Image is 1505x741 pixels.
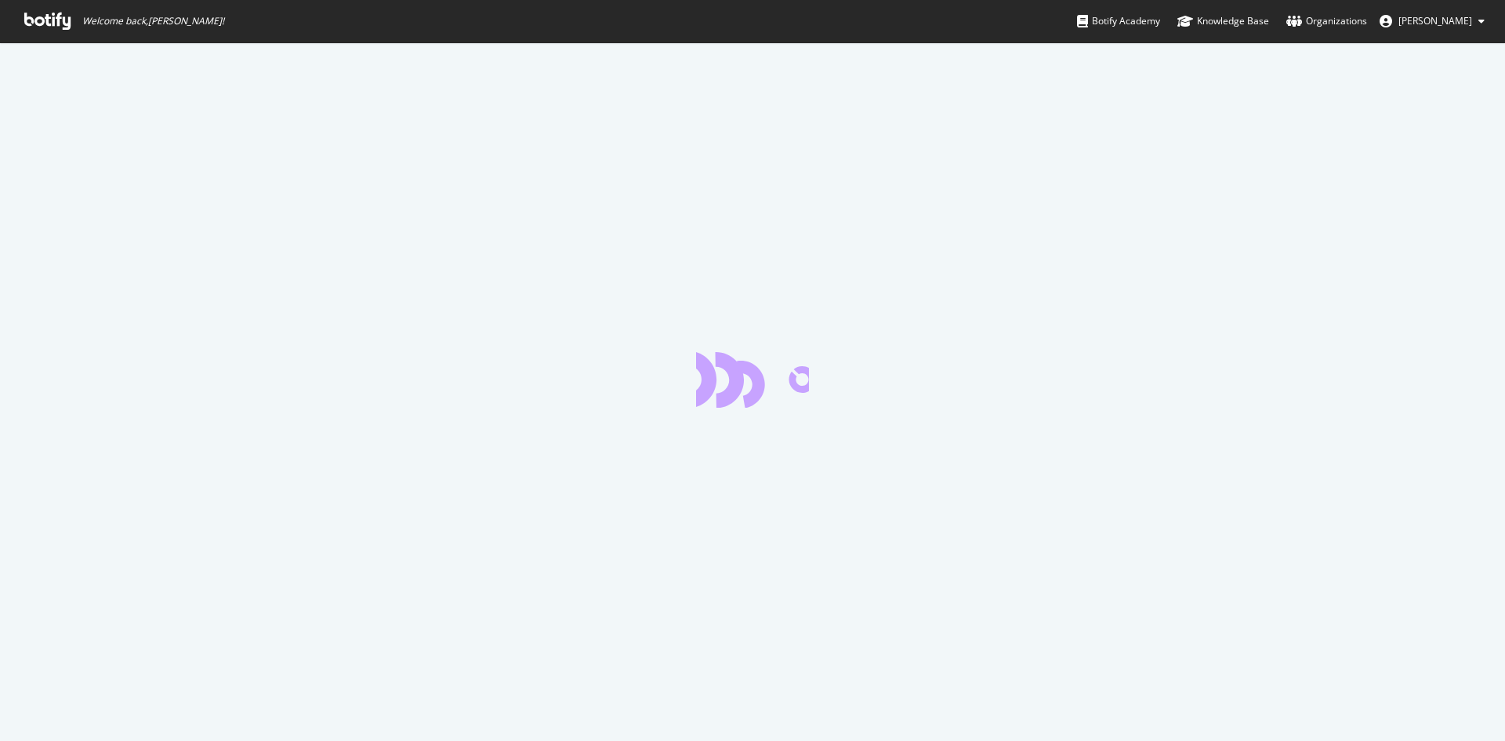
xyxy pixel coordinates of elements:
[696,351,809,408] div: animation
[1398,14,1472,27] span: Rowan Collins
[1367,9,1497,34] button: [PERSON_NAME]
[1177,13,1269,29] div: Knowledge Base
[1286,13,1367,29] div: Organizations
[82,15,224,27] span: Welcome back, [PERSON_NAME] !
[1077,13,1160,29] div: Botify Academy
